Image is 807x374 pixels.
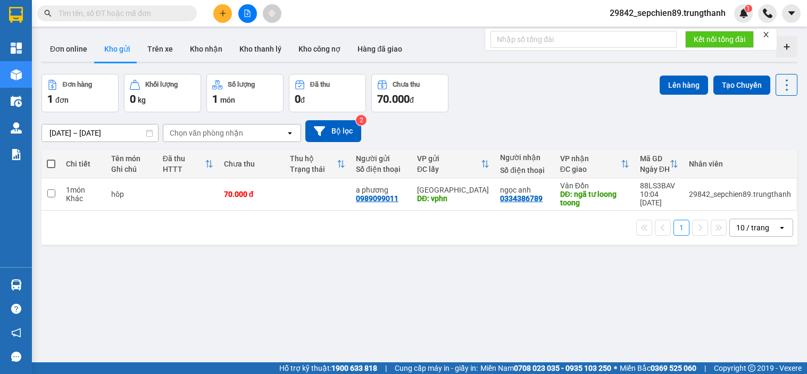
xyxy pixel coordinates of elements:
[111,190,152,198] div: hôp
[500,194,543,203] div: 0334386789
[490,31,677,48] input: Nhập số tổng đài
[42,124,158,142] input: Select a date range.
[163,165,205,173] div: HTTT
[776,36,797,57] div: Tạo kho hàng mới
[745,5,752,12] sup: 1
[694,34,745,45] span: Kết nối tổng đài
[635,150,684,178] th: Toggle SortBy
[130,93,136,105] span: 0
[11,149,22,160] img: solution-icon
[219,10,227,17] span: plus
[560,165,621,173] div: ĐC giao
[289,74,366,112] button: Đã thu0đ
[163,154,205,163] div: Đã thu
[377,93,410,105] span: 70.000
[349,36,411,62] button: Hàng đã giao
[301,96,305,104] span: đ
[228,81,255,88] div: Số lượng
[614,366,617,370] span: ⚪️
[279,362,377,374] span: Hỗ trợ kỹ thuật:
[213,4,232,23] button: plus
[356,186,406,194] div: a phương
[500,153,550,162] div: Người nhận
[224,190,279,198] div: 70.000 đ
[63,81,92,88] div: Đơn hàng
[310,81,330,88] div: Đã thu
[66,186,101,194] div: 1 món
[11,122,22,134] img: warehouse-icon
[762,31,770,38] span: close
[410,96,414,104] span: đ
[778,223,786,232] svg: open
[371,74,448,112] button: Chưa thu70.000đ
[331,364,377,372] strong: 1900 633 818
[555,150,635,178] th: Toggle SortBy
[268,10,276,17] span: aim
[685,31,754,48] button: Kết nối tổng đài
[514,364,611,372] strong: 0708 023 035 - 0935 103 250
[748,364,755,372] span: copyright
[417,154,481,163] div: VP gửi
[285,150,351,178] th: Toggle SortBy
[11,352,21,362] span: message
[55,96,69,104] span: đơn
[44,10,52,17] span: search
[640,181,678,190] div: 88LS3BAV
[601,6,734,20] span: 29842_sepchien89.trungthanh
[111,165,152,173] div: Ghi chú
[66,160,101,168] div: Chi tiết
[286,129,294,137] svg: open
[41,36,96,62] button: Đơn online
[417,194,489,203] div: DĐ: vphn
[263,4,281,23] button: aim
[11,304,21,314] span: question-circle
[59,7,184,19] input: Tìm tên, số ĐT hoặc mã đơn
[11,96,22,107] img: warehouse-icon
[560,154,621,163] div: VP nhận
[170,128,243,138] div: Chọn văn phòng nhận
[500,166,550,174] div: Số điện thoại
[356,165,406,173] div: Số điện thoại
[560,181,629,190] div: Vân Đồn
[782,4,801,23] button: caret-down
[395,362,478,374] span: Cung cấp máy in - giấy in:
[238,4,257,23] button: file-add
[220,96,235,104] span: món
[739,9,748,18] img: icon-new-feature
[224,160,279,168] div: Chưa thu
[41,74,119,112] button: Đơn hàng1đơn
[713,76,770,95] button: Tạo Chuyến
[244,10,251,17] span: file-add
[11,69,22,80] img: warehouse-icon
[206,74,284,112] button: Số lượng1món
[231,36,290,62] button: Kho thanh lý
[640,165,670,173] div: Ngày ĐH
[787,9,796,18] span: caret-down
[640,190,678,207] div: 10:04 [DATE]
[356,154,406,163] div: Người gửi
[212,93,218,105] span: 1
[356,194,398,203] div: 0989099011
[305,120,361,142] button: Bộ lọc
[11,43,22,54] img: dashboard-icon
[11,328,21,338] span: notification
[356,115,367,126] sup: 2
[385,362,387,374] span: |
[181,36,231,62] button: Kho nhận
[704,362,706,374] span: |
[500,186,550,194] div: ngọc anh
[290,154,337,163] div: Thu hộ
[689,160,791,168] div: Nhân viên
[11,279,22,290] img: warehouse-icon
[290,165,337,173] div: Trạng thái
[290,36,349,62] button: Kho công nợ
[763,9,772,18] img: phone-icon
[480,362,611,374] span: Miền Nam
[111,154,152,163] div: Tên món
[651,364,696,372] strong: 0369 525 060
[412,150,495,178] th: Toggle SortBy
[689,190,791,198] div: 29842_sepchien89.trungthanh
[139,36,181,62] button: Trên xe
[145,81,178,88] div: Khối lượng
[47,93,53,105] span: 1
